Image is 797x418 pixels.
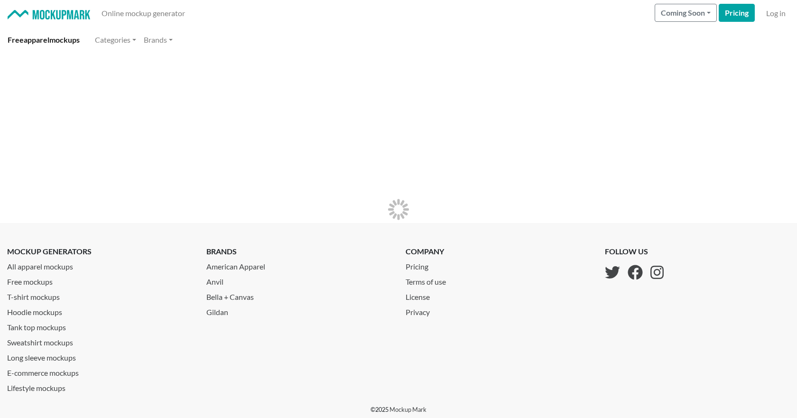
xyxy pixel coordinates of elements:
a: Gildan [206,303,391,318]
a: Hoodie mockups [7,303,192,318]
a: Bella + Canvas [206,288,391,303]
a: Sweatshirt mockups [7,333,192,348]
a: E-commerce mockups [7,363,192,379]
p: brands [206,246,391,257]
a: American Apparel [206,257,391,272]
a: All apparel mockups [7,257,192,272]
a: Anvil [206,272,391,288]
p: follow us [605,246,664,257]
p: company [406,246,454,257]
a: License [406,288,454,303]
a: Pricing [719,4,755,22]
img: Mockup Mark [8,10,90,20]
a: T-shirt mockups [7,288,192,303]
a: Log in [762,4,789,23]
a: Freeapparelmockups [4,30,83,49]
p: mockup generators [7,246,192,257]
button: Coming Soon [655,4,717,22]
span: apparel [24,35,49,44]
a: Pricing [406,257,454,272]
a: Categories [91,30,140,49]
a: Free mockups [7,272,192,288]
p: © 2025 [371,405,426,414]
a: Privacy [406,303,454,318]
a: Tank top mockups [7,318,192,333]
a: Mockup Mark [389,406,426,413]
a: Lifestyle mockups [7,379,192,394]
a: Brands [140,30,176,49]
a: Terms of use [406,272,454,288]
a: Long sleeve mockups [7,348,192,363]
a: Online mockup generator [98,4,189,23]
